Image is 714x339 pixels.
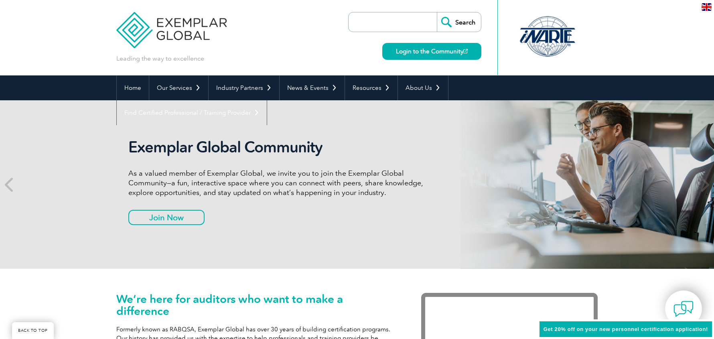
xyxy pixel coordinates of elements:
a: Resources [345,75,398,100]
p: As a valued member of Exemplar Global, we invite you to join the Exemplar Global Community—a fun,... [128,168,429,197]
input: Search [437,12,481,32]
a: About Us [398,75,448,100]
a: BACK TO TOP [12,322,54,339]
a: Industry Partners [209,75,279,100]
a: Join Now [128,210,205,225]
span: Get 20% off on your new personnel certification application! [544,326,708,332]
a: Home [117,75,149,100]
img: open_square.png [463,49,468,53]
h1: We’re here for auditors who want to make a difference [116,293,397,317]
a: Find Certified Professional / Training Provider [117,100,267,125]
img: contact-chat.png [673,299,694,319]
a: Our Services [149,75,208,100]
img: en [702,3,712,11]
p: Leading the way to excellence [116,54,204,63]
a: News & Events [280,75,345,100]
h2: Exemplar Global Community [128,138,429,156]
a: Login to the Community [382,43,481,60]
